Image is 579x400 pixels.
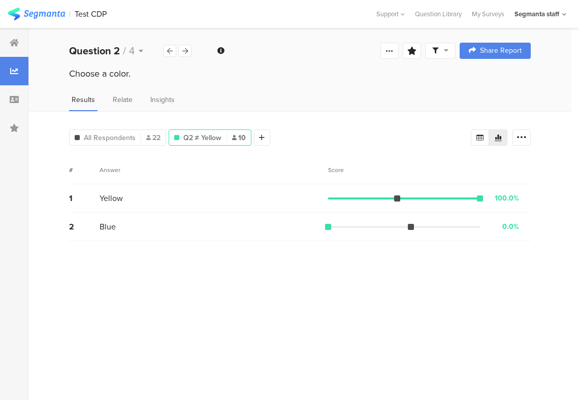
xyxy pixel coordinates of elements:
span: Results [72,94,95,105]
span: Yellow [100,192,123,204]
b: Question 2 [69,43,120,58]
span: 10 [232,132,246,143]
div: | [69,8,71,20]
span: Relate [113,94,133,105]
div: Test CDP [75,9,107,19]
div: # [69,165,100,175]
div: Answer [100,165,120,175]
div: Choose a color. [69,67,531,80]
div: Segmanta staff [514,9,559,19]
div: Score [328,165,349,175]
span: Q2 ≠ Yellow [183,132,221,143]
div: Support [376,6,405,22]
a: My Surveys [467,9,509,19]
div: 2 [69,221,100,232]
a: Question Library [410,9,467,19]
div: 0.0% [502,221,519,232]
span: / [123,43,126,58]
img: segmanta logo [8,8,65,20]
span: Blue [100,221,116,232]
span: 4 [129,43,135,58]
span: Insights [150,94,175,105]
span: All Respondents [84,132,136,143]
span: Share Report [480,47,522,54]
div: 100.0% [495,193,519,204]
div: 1 [69,192,100,204]
span: 22 [146,132,160,143]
